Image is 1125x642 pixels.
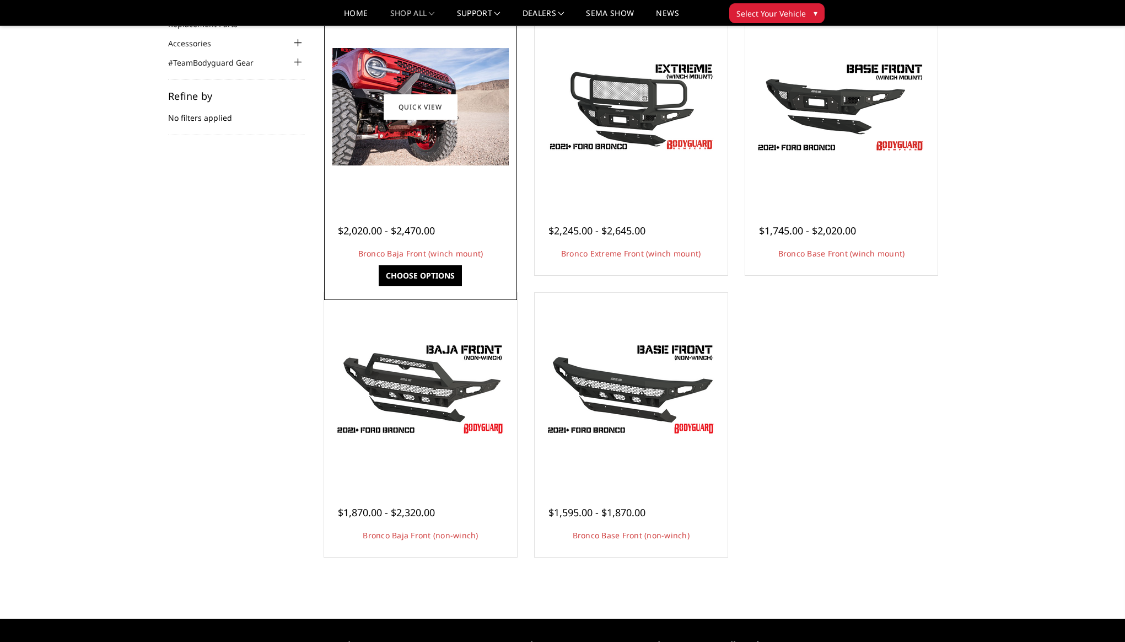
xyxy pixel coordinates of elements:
[814,7,817,19] span: ▾
[457,9,500,25] a: Support
[332,48,509,165] img: Bronco Baja Front (winch mount)
[327,13,514,201] a: Bodyguard Ford Bronco Bronco Baja Front (winch mount)
[778,248,905,259] a: Bronco Base Front (winch mount)
[168,91,305,135] div: No filters applied
[327,296,514,483] a: Bronco Baja Front (non-winch) Bronco Baja Front (non-winch)
[363,530,478,541] a: Bronco Baja Front (non-winch)
[523,9,564,25] a: Dealers
[561,248,701,259] a: Bronco Extreme Front (winch mount)
[168,38,225,49] a: Accessories
[379,265,462,286] a: Choose Options
[548,506,645,519] span: $1,595.00 - $1,870.00
[543,340,719,439] img: Bronco Base Front (non-winch)
[537,296,725,483] a: Bronco Base Front (non-winch) Bronco Base Front (non-winch)
[390,9,435,25] a: shop all
[729,3,825,23] button: Select Your Vehicle
[537,13,725,201] a: Bronco Extreme Front (winch mount) Bronco Extreme Front (winch mount)
[586,9,634,25] a: SEMA Show
[338,506,435,519] span: $1,870.00 - $2,320.00
[168,91,305,101] h5: Refine by
[759,224,856,237] span: $1,745.00 - $2,020.00
[736,8,806,19] span: Select Your Vehicle
[358,248,483,259] a: Bronco Baja Front (winch mount)
[338,224,435,237] span: $2,020.00 - $2,470.00
[573,530,690,541] a: Bronco Base Front (non-winch)
[748,13,935,201] a: Freedom Series - Bronco Base Front Bumper Bronco Base Front (winch mount)
[656,9,679,25] a: News
[548,224,645,237] span: $2,245.00 - $2,645.00
[168,57,267,68] a: #TeamBodyguard Gear
[384,94,457,120] a: Quick view
[344,9,368,25] a: Home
